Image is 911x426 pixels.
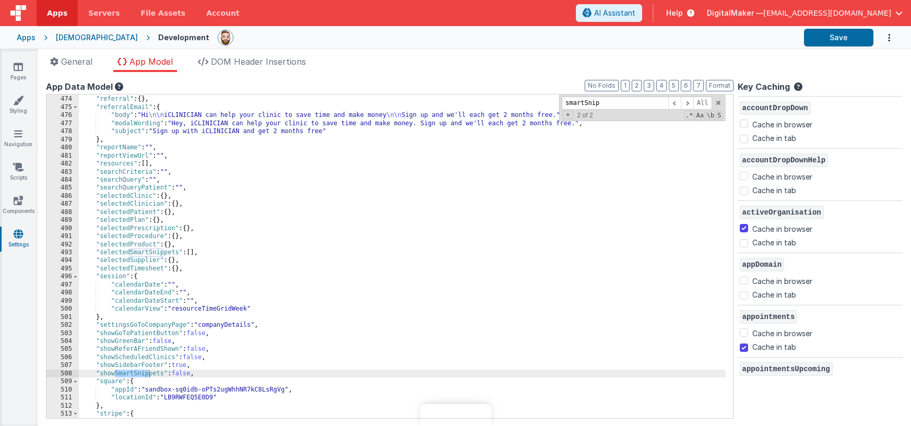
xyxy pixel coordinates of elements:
[46,111,79,119] div: 476
[46,200,79,208] div: 487
[46,297,79,305] div: 499
[656,80,667,91] button: 4
[763,8,891,18] span: [EMAIL_ADDRESS][DOMAIN_NAME]
[681,80,691,91] button: 6
[573,112,597,119] span: 2 of 2
[46,265,79,273] div: 495
[129,56,173,67] span: App Model
[740,310,798,324] span: appointments
[46,321,79,329] div: 502
[46,361,79,369] div: 507
[46,394,79,401] div: 511
[46,136,79,144] div: 479
[563,111,573,119] span: Toggel Replace mode
[740,101,811,115] span: accountDropDown
[46,402,79,410] div: 512
[47,8,67,18] span: Apps
[669,80,679,91] button: 5
[585,80,619,91] button: No Folds
[752,170,812,182] label: Cache in browser
[46,281,79,289] div: 497
[46,216,79,224] div: 489
[46,289,79,297] div: 498
[46,249,79,256] div: 493
[804,29,873,46] button: Save
[752,117,812,130] label: Cache in browser
[46,176,79,184] div: 484
[752,289,796,300] label: Cache in tab
[158,32,209,43] div: Development
[141,8,186,18] span: File Assets
[420,404,491,426] iframe: Marker.io feedback button
[740,258,785,271] span: appDomain
[46,410,79,418] div: 513
[740,153,829,167] span: accountDropDownHelp
[46,345,79,353] div: 505
[752,274,812,287] label: Cache in browser
[56,32,138,43] div: [DEMOGRAPHIC_DATA]
[738,82,790,92] h4: Key Caching
[46,256,79,264] div: 494
[740,362,833,376] span: appointmentsUpcoming
[46,377,79,385] div: 509
[632,80,642,91] button: 2
[693,97,712,110] span: Alt-Enter
[706,80,733,91] button: Format
[46,184,79,192] div: 485
[46,305,79,313] div: 500
[644,80,654,91] button: 3
[46,241,79,249] div: 492
[211,56,306,67] span: DOM Header Insertions
[46,208,79,216] div: 488
[752,341,796,352] label: Cache in tab
[576,4,642,22] button: AI Assistant
[752,326,812,339] label: Cache in browser
[46,386,79,394] div: 510
[46,120,79,127] div: 477
[740,206,824,219] span: activeOrganisation
[752,133,796,144] label: Cache in tab
[17,32,36,43] div: Apps
[46,418,79,426] div: 514
[46,273,79,280] div: 496
[46,370,79,377] div: 508
[46,337,79,345] div: 504
[621,80,630,91] button: 1
[61,56,92,67] span: General
[707,8,903,18] button: DigitalMaker — [EMAIL_ADDRESS][DOMAIN_NAME]
[695,111,704,120] span: CaseSensitive Search
[752,237,796,248] label: Cache in tab
[716,111,722,120] span: Search In Selection
[752,222,812,234] label: Cache in browser
[46,80,733,93] div: App Data Model
[46,232,79,240] div: 491
[594,8,635,18] span: AI Assistant
[46,160,79,168] div: 482
[693,80,704,91] button: 7
[666,8,683,18] span: Help
[562,97,668,110] input: Search for
[46,192,79,200] div: 486
[46,224,79,232] div: 490
[46,329,79,337] div: 503
[88,8,120,18] span: Servers
[46,168,79,176] div: 483
[46,144,79,151] div: 480
[873,27,894,49] button: Options
[46,95,79,103] div: 474
[684,111,694,120] span: RegExp Search
[46,152,79,160] div: 481
[46,127,79,135] div: 478
[707,8,763,18] span: DigitalMaker —
[46,313,79,321] div: 501
[46,103,79,111] div: 475
[706,111,715,120] span: Whole Word Search
[752,185,796,196] label: Cache in tab
[218,30,233,45] img: 338b8ff906eeea576da06f2fc7315c1b
[46,353,79,361] div: 506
